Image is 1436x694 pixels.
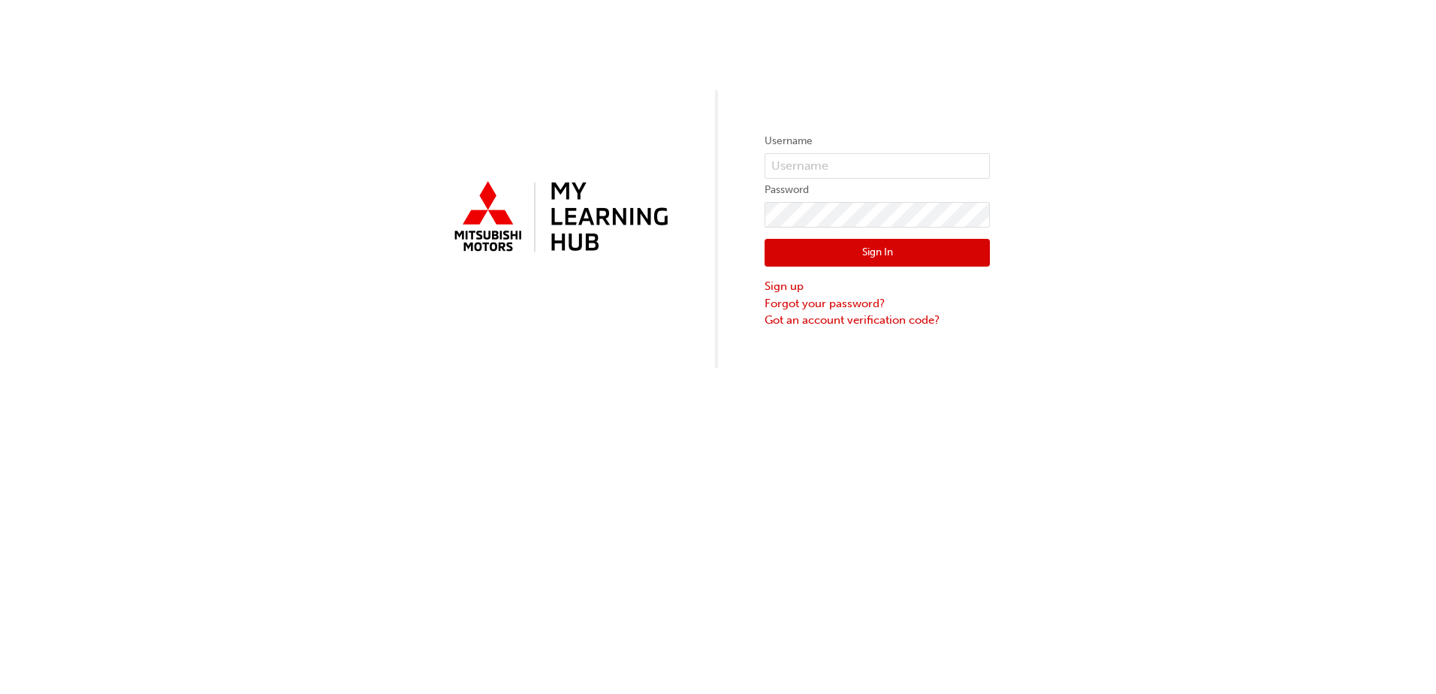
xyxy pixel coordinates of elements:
a: Sign up [765,278,990,295]
label: Username [765,132,990,150]
img: mmal [446,175,671,261]
input: Username [765,153,990,179]
a: Got an account verification code? [765,312,990,329]
label: Password [765,181,990,199]
a: Forgot your password? [765,295,990,312]
button: Sign In [765,239,990,267]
